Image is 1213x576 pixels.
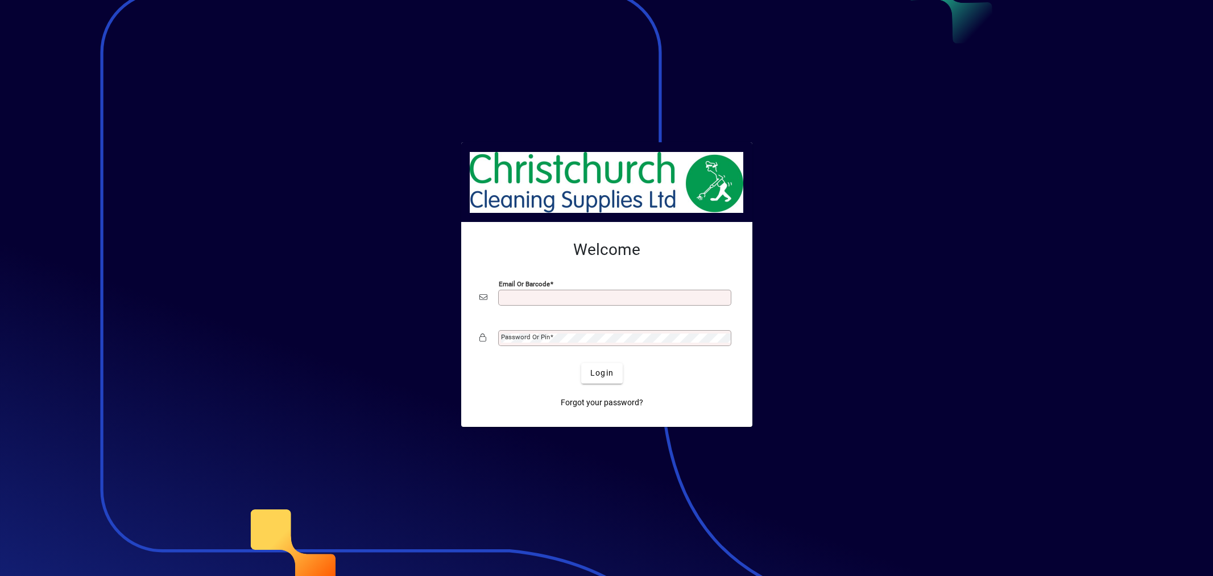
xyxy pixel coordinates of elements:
a: Forgot your password? [556,393,648,413]
mat-label: Password or Pin [501,333,550,341]
h2: Welcome [479,240,734,260]
span: Login [590,367,614,379]
span: Forgot your password? [561,397,643,409]
button: Login [581,363,623,384]
mat-label: Email or Barcode [499,279,550,287]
